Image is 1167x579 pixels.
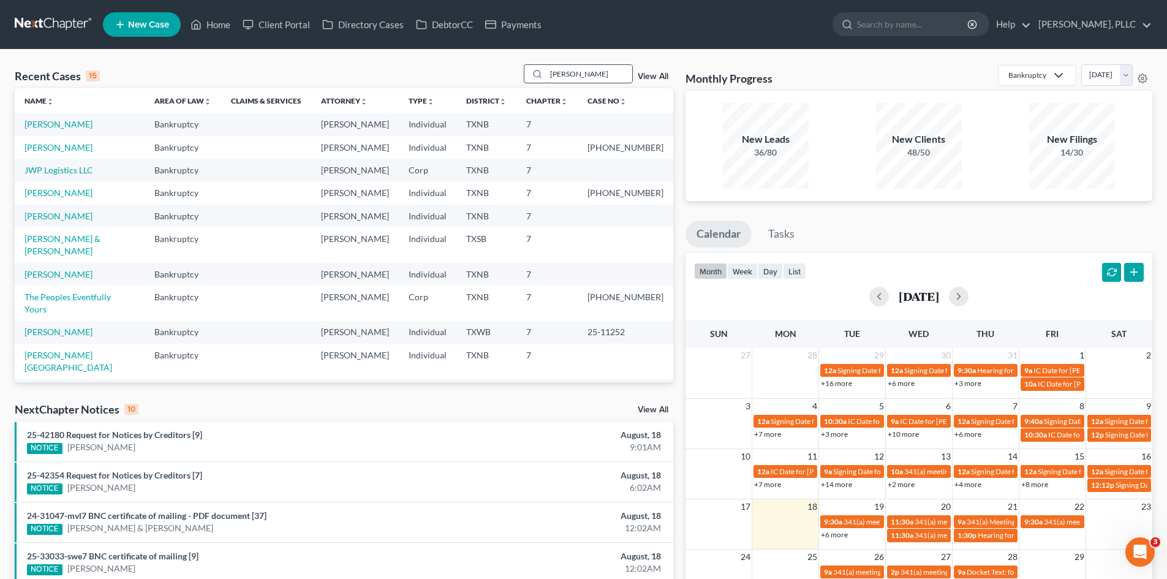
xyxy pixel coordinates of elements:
[458,550,661,562] div: August, 18
[27,443,62,454] div: NOTICE
[857,13,969,36] input: Search by name...
[67,482,135,494] a: [PERSON_NAME]
[15,402,138,417] div: NextChapter Notices
[901,567,1019,577] span: 341(a) meeting for [PERSON_NAME]
[771,467,864,476] span: IC Date for [PERSON_NAME]
[694,263,727,279] button: month
[399,182,456,205] td: Individual
[904,366,1014,375] span: Signing Date for [PERSON_NAME]
[967,517,1086,526] span: 341(a) Meeting for [PERSON_NAME]
[456,205,516,227] td: TXNB
[771,417,913,426] span: Signing Date for [PERSON_NAME], Tereyana
[67,562,135,575] a: [PERSON_NAME]
[516,205,578,227] td: 7
[977,366,1138,375] span: Hearing for [PERSON_NAME] & [PERSON_NAME]
[1091,480,1114,490] span: 12:12p
[1006,348,1019,363] span: 31
[848,417,942,426] span: IC Date for [PERSON_NAME]
[891,517,913,526] span: 11:30a
[1044,517,1162,526] span: 341(a) meeting for [PERSON_NAME]
[710,328,728,339] span: Sun
[1033,366,1127,375] span: IC Date for [PERSON_NAME]
[526,96,568,105] a: Chapterunfold_more
[821,430,848,439] a: +3 more
[1073,550,1086,564] span: 29
[516,321,578,344] td: 7
[685,71,772,86] h3: Monthly Progress
[1024,366,1032,375] span: 9a
[957,467,970,476] span: 12a
[954,379,981,388] a: +3 more
[1140,449,1152,464] span: 16
[516,182,578,205] td: 7
[399,263,456,286] td: Individual
[940,449,952,464] span: 13
[311,263,399,286] td: [PERSON_NAME]
[516,159,578,181] td: 7
[908,328,929,339] span: Wed
[67,441,135,453] a: [PERSON_NAME]
[873,348,885,363] span: 29
[25,350,112,373] a: [PERSON_NAME][GEOGRAPHIC_DATA]
[1145,399,1152,414] span: 9
[757,417,769,426] span: 12a
[578,182,673,205] td: [PHONE_NUMBER]
[25,165,93,175] a: JWP Logistics LLC
[900,417,994,426] span: IC Date for [PERSON_NAME]
[47,98,54,105] i: unfold_more
[311,286,399,320] td: [PERSON_NAME]
[311,136,399,159] td: [PERSON_NAME]
[940,348,952,363] span: 30
[888,480,915,489] a: +2 more
[904,467,1022,476] span: 341(a) meeting for [PERSON_NAME]
[27,470,202,480] a: 25-42354 Request for Notices by Creditors [7]
[27,564,62,575] div: NOTICE
[458,429,661,441] div: August, 18
[466,96,507,105] a: Districtunfold_more
[821,530,848,539] a: +6 more
[456,136,516,159] td: TXNB
[399,136,456,159] td: Individual
[456,321,516,344] td: TXWB
[806,348,818,363] span: 28
[145,227,221,262] td: Bankruptcy
[458,469,661,482] div: August, 18
[578,286,673,320] td: [PHONE_NUMBER]
[954,430,981,439] a: +6 more
[824,467,832,476] span: 9a
[399,113,456,135] td: Individual
[775,328,796,339] span: Mon
[1029,146,1115,159] div: 14/30
[1038,379,1131,388] span: IC Date for [PERSON_NAME]
[638,406,668,414] a: View All
[27,483,62,494] div: NOTICE
[976,328,994,339] span: Thu
[145,159,221,181] td: Bankruptcy
[128,20,169,29] span: New Case
[824,366,836,375] span: 12a
[311,379,399,402] td: [PERSON_NAME]
[145,321,221,344] td: Bankruptcy
[1048,430,1142,439] span: IC Date for [PERSON_NAME]
[954,480,981,489] a: +4 more
[1091,430,1104,439] span: 12p
[1073,449,1086,464] span: 15
[25,211,93,221] a: [PERSON_NAME]
[754,430,781,439] a: +7 more
[516,263,578,286] td: 7
[145,344,221,379] td: Bankruptcy
[1006,449,1019,464] span: 14
[27,551,198,561] a: 25-33033-swe7 BNC certificate of mailing [9]
[204,98,211,105] i: unfold_more
[25,96,54,105] a: Nameunfold_more
[783,263,806,279] button: list
[888,430,919,439] a: +10 more
[758,263,783,279] button: day
[1032,13,1152,36] a: [PERSON_NAME], PLLC
[154,96,211,105] a: Area of Lawunfold_more
[957,531,976,540] span: 1:30p
[145,182,221,205] td: Bankruptcy
[316,13,410,36] a: Directory Cases
[516,379,578,402] td: 7
[458,441,661,453] div: 9:01AM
